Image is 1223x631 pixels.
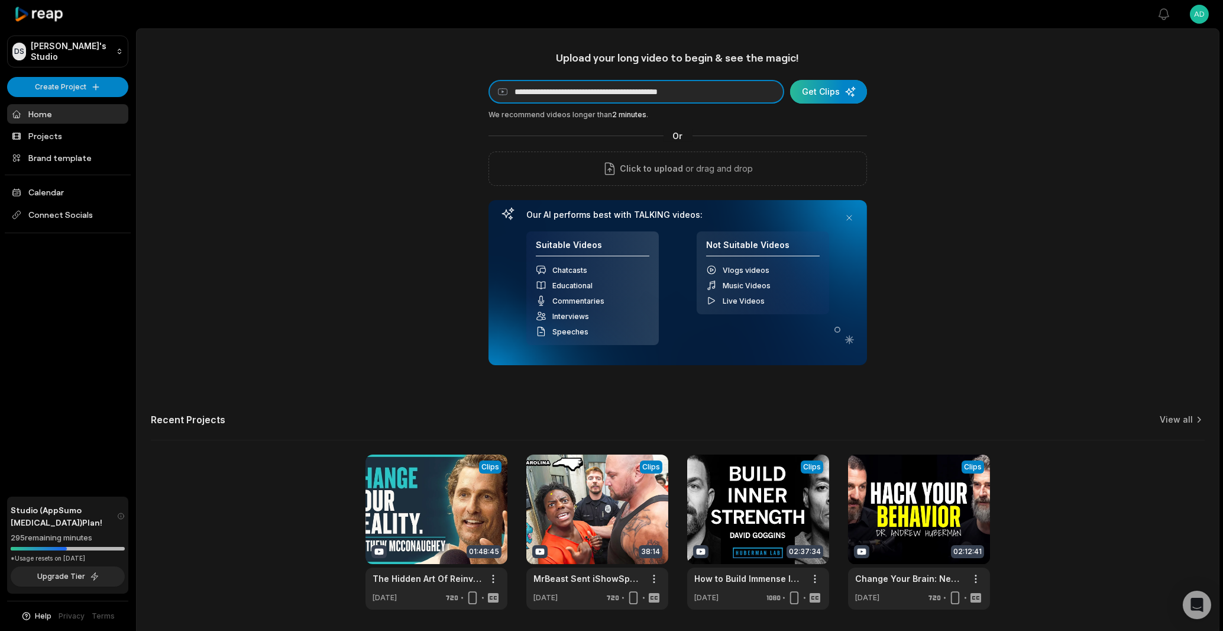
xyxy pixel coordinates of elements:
span: Speeches [552,327,588,336]
a: Home [7,104,128,124]
h3: Our AI performs best with TALKING videos: [526,210,829,220]
a: Change Your Brain: Neuroscientist [PERSON_NAME] | [PERSON_NAME] Podcast [855,572,964,585]
span: Connect Socials [7,204,128,226]
span: Vlogs videos [723,266,769,275]
button: Create Project [7,77,128,97]
a: Projects [7,126,128,146]
span: 2 minutes [612,110,646,119]
a: MrBeast Sent iShowSpeed To Prison.. [533,572,642,585]
div: DS [12,43,26,60]
div: Open Intercom Messenger [1183,591,1211,619]
h4: Not Suitable Videos [706,240,820,257]
span: Educational [552,281,593,290]
span: Music Videos [723,281,771,290]
button: Upgrade Tier [11,566,125,587]
span: Chatcasts [552,266,587,275]
p: [PERSON_NAME]'s Studio [31,41,111,62]
a: How to Build Immense Inner Strength | [PERSON_NAME] [694,572,803,585]
div: 295 remaining minutes [11,532,125,544]
span: Live Videos [723,297,765,305]
a: Brand template [7,148,128,168]
a: Calendar [7,182,128,202]
span: Help [35,611,52,622]
div: We recommend videos longer than . [488,110,867,120]
span: Interviews [552,312,589,321]
a: Terms [92,611,115,622]
div: *Usage resets on [DATE] [11,554,125,563]
p: or drag and drop [684,162,753,176]
span: Studio (AppSumo [MEDICAL_DATA]) Plan! [11,504,117,529]
h2: Recent Projects [151,414,225,426]
span: Commentaries [552,297,604,305]
button: Get Clips [790,80,867,104]
h4: Suitable Videos [536,240,649,257]
a: View all [1160,414,1193,426]
button: Help [21,611,52,622]
span: Click to upload [620,162,684,176]
a: The Hidden Art Of Reinventing Yourself - [PERSON_NAME] (4K) [373,572,481,585]
h1: Upload your long video to begin & see the magic! [488,51,867,65]
a: Privacy [59,611,85,622]
span: Or [664,130,693,142]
